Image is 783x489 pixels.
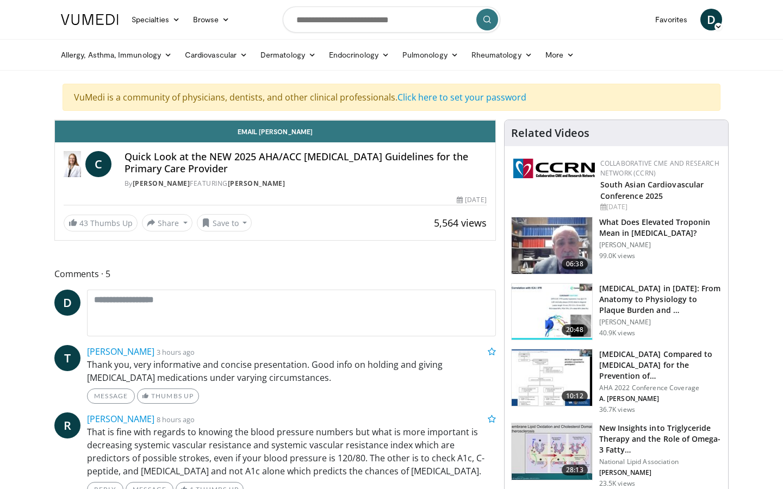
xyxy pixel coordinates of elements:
[599,318,722,327] p: [PERSON_NAME]
[599,457,722,466] p: National Lipid Association
[87,346,154,358] a: [PERSON_NAME]
[157,347,195,357] small: 3 hours ago
[197,214,252,231] button: Save to
[54,44,178,66] a: Allergy, Asthma, Immunology
[55,120,495,121] video-js: Video Player
[599,241,722,249] p: [PERSON_NAME]
[142,214,192,231] button: Share
[599,384,722,392] p: AHA 2022 Conference Coverage
[512,423,592,480] img: 45ea033d-f728-4586-a1ce-38957b05c09e.150x105_q85_crop-smart_upscale.jpg
[63,84,720,111] div: VuMedi is a community of physicians, dentists, and other clinical professionals.
[87,413,154,425] a: [PERSON_NAME]
[511,423,722,488] a: 28:13 New Insights into Triglyceride Therapy and the Role of Omega-3 Fatty… National Lipid Associ...
[397,91,526,103] a: Click here to set your password
[562,259,588,269] span: 06:38
[87,388,135,404] a: Message
[87,425,496,478] p: That is fine with regards to knowing the blood pressure numbers but what is more important is dec...
[511,283,722,341] a: 20:48 [MEDICAL_DATA] in [DATE]: From Anatomy to Physiology to Plaque Burden and … [PERSON_NAME] 4...
[125,9,187,30] a: Specialties
[599,283,722,316] h3: [MEDICAL_DATA] in [DATE]: From Anatomy to Physiology to Plaque Burden and …
[55,121,495,142] a: Email [PERSON_NAME]
[600,179,704,201] a: South Asian Cardiovascular Conference 2025
[599,217,722,239] h3: What Does Elevated Troponin Mean in [MEDICAL_DATA]?
[599,405,635,414] p: 36.7K views
[600,159,719,178] a: Collaborative CME and Research Network (CCRN)
[512,284,592,340] img: 823da73b-7a00-425d-bb7f-45c8b03b10c3.150x105_q85_crop-smart_upscale.jpg
[465,44,539,66] a: Rheumatology
[54,290,80,316] a: D
[283,7,500,33] input: Search topics, interventions
[700,9,722,30] a: D
[457,195,486,205] div: [DATE]
[125,179,487,189] div: By FEATURING
[539,44,581,66] a: More
[87,358,496,384] p: Thank you, very informative and concise presentation. Good info on holding and giving [MEDICAL_DA...
[187,9,237,30] a: Browse
[599,252,635,260] p: 99.0K views
[512,217,592,274] img: 98daf78a-1d22-4ebe-927e-10afe95ffd94.150x105_q85_crop-smart_upscale.jpg
[133,179,190,188] a: [PERSON_NAME]
[599,423,722,455] h3: New Insights into Triglyceride Therapy and the Role of Omega-3 Fatty…
[511,127,589,140] h4: Related Videos
[562,324,588,335] span: 20:48
[125,151,487,174] h4: Quick Look at the NEW 2025 AHA/ACC [MEDICAL_DATA] Guidelines for the Primary Care Provider
[396,44,465,66] a: Pulmonology
[137,388,198,404] a: Thumbs Up
[79,218,88,228] span: 43
[228,179,285,188] a: [PERSON_NAME]
[54,267,496,281] span: Comments 5
[64,215,138,231] a: 43 Thumbs Up
[599,329,635,337] p: 40.9K views
[599,479,635,488] p: 23.5K views
[254,44,322,66] a: Dermatology
[600,202,719,212] div: [DATE]
[599,394,722,403] p: A. [PERSON_NAME]
[649,9,694,30] a: Favorites
[513,159,595,178] img: a04ee3ba-8487-4636-b0fb-5e8d268f3737.png.150x105_q85_autocrop_double_scale_upscale_version-0.2.png
[434,216,487,229] span: 5,564 views
[54,412,80,438] a: R
[64,151,81,177] img: Dr. Catherine P. Benziger
[599,468,722,477] p: [PERSON_NAME]
[512,349,592,406] img: 7c0f9b53-1609-4588-8498-7cac8464d722.150x105_q85_crop-smart_upscale.jpg
[511,349,722,414] a: 10:12 [MEDICAL_DATA] Compared to [MEDICAL_DATA] for the Prevention of… AHA 2022 Conference Covera...
[562,465,588,475] span: 28:13
[157,415,195,424] small: 8 hours ago
[322,44,396,66] a: Endocrinology
[178,44,254,66] a: Cardiovascular
[85,151,111,177] a: C
[61,14,119,25] img: VuMedi Logo
[511,217,722,274] a: 06:38 What Does Elevated Troponin Mean in [MEDICAL_DATA]? [PERSON_NAME] 99.0K views
[599,349,722,381] h3: [MEDICAL_DATA] Compared to [MEDICAL_DATA] for the Prevention of…
[54,345,80,371] a: T
[562,391,588,402] span: 10:12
